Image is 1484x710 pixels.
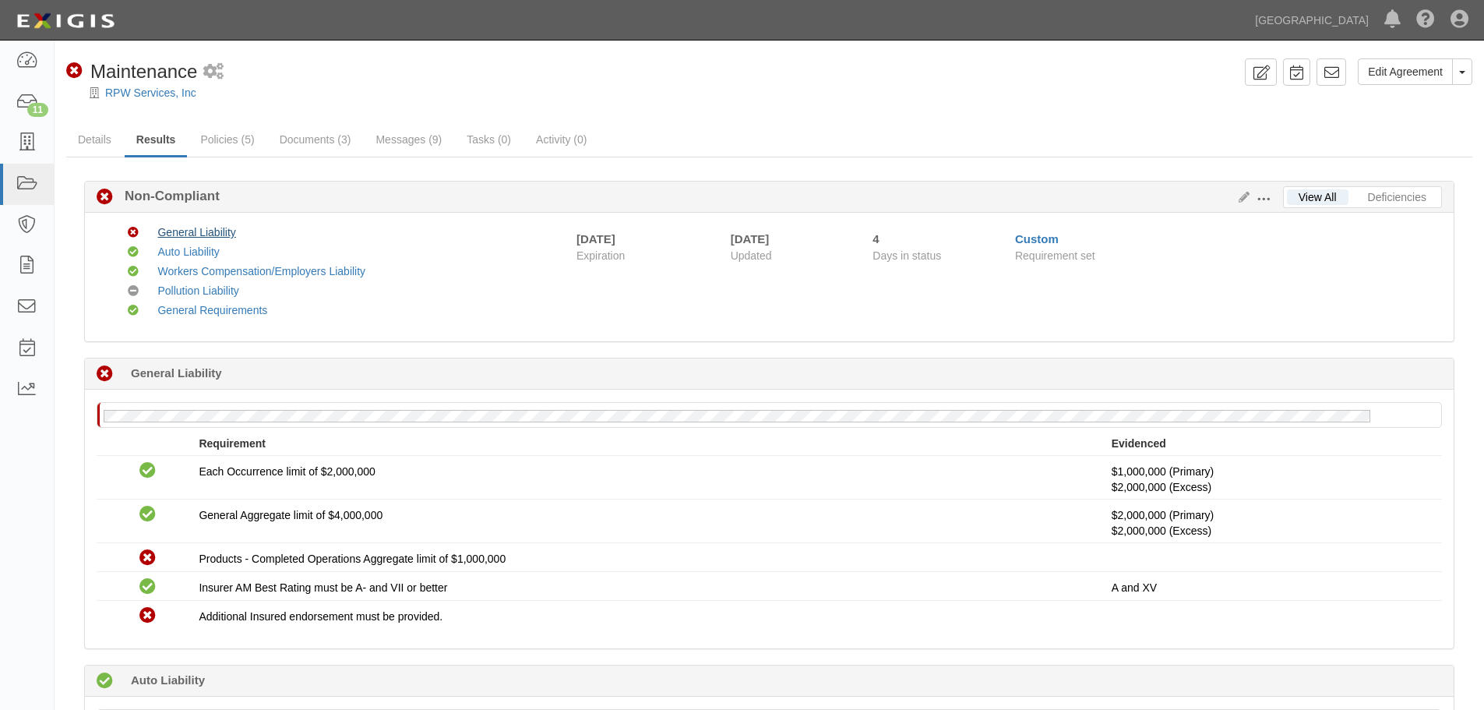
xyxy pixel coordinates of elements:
i: Compliant [139,507,156,523]
span: Policy #EZXS3208187 Insurer: Evanston Insurance Company [1112,481,1211,493]
a: Pollution Liability [157,284,238,297]
b: Auto Liability [131,672,205,688]
i: Compliant 3 days (since 10/10/2025) [97,673,113,690]
i: Compliant [139,463,156,479]
i: Non-Compliant 4 days (since 10/09/2025) [97,366,113,383]
i: Non-Compliant [128,228,139,238]
span: Maintenance [90,61,197,82]
i: Help Center - Complianz [1416,11,1435,30]
i: Compliant [139,579,156,595]
a: [GEOGRAPHIC_DATA] [1247,5,1376,36]
strong: Requirement [199,437,266,450]
span: Expiration [576,248,719,263]
b: General Liability [131,365,222,381]
a: View All [1287,189,1348,205]
a: Details [66,124,123,155]
a: General Liability [157,226,235,238]
a: Auto Liability [157,245,219,258]
a: Results [125,124,188,157]
a: General Requirements [157,304,267,316]
div: 11 [27,103,48,117]
a: RPW Services, Inc [105,87,196,99]
span: General Aggregate limit of $4,000,000 [199,509,382,521]
div: Maintenance [66,58,197,85]
i: Non-Compliant [97,189,113,206]
a: Edit Results [1232,191,1250,203]
span: Updated [731,249,772,262]
i: Non-Compliant [139,550,156,567]
span: Days in status [872,249,941,262]
i: Non-Compliant [139,608,156,624]
span: Products - Completed Operations Aggregate limit of $1,000,000 [199,553,506,565]
i: 4 scheduled workflows [203,64,224,80]
a: Activity (0) [524,124,598,155]
a: Custom [1015,232,1059,245]
span: Policy #EZXS3208187 Insurer: Evanston Insurance Company [1112,525,1211,537]
i: Compliant [128,267,139,277]
i: No Coverage [128,286,139,297]
a: Edit Agreement [1358,58,1453,85]
p: $1,000,000 (Primary) [1112,464,1430,495]
strong: Evidenced [1112,437,1166,450]
a: Policies (5) [189,124,266,155]
div: Since 10/09/2025 [872,231,1003,247]
span: Requirement set [1015,249,1095,262]
a: Workers Compensation/Employers Liability [157,265,365,277]
a: Documents (3) [268,124,363,155]
p: $2,000,000 (Primary) [1112,507,1430,539]
a: Deficiencies [1356,189,1438,205]
a: Tasks (0) [455,124,523,155]
div: [DATE] [576,231,615,247]
b: Non-Compliant [113,187,220,206]
i: Compliant [128,306,139,316]
i: Non-Compliant [66,63,83,79]
a: Messages (9) [364,124,453,155]
i: Compliant [128,247,139,258]
span: Insurer AM Best Rating must be A- and VII or better [199,581,447,594]
span: Each Occurrence limit of $2,000,000 [199,465,375,478]
span: Additional Insured endorsement must be provided. [199,610,442,623]
div: [DATE] [731,231,850,247]
img: logo-5460c22ac91f19d4615b14bd174203de0afe785f0fc80cf4dbbc73dc1793850b.png [12,7,119,35]
p: A and XV [1112,580,1430,595]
